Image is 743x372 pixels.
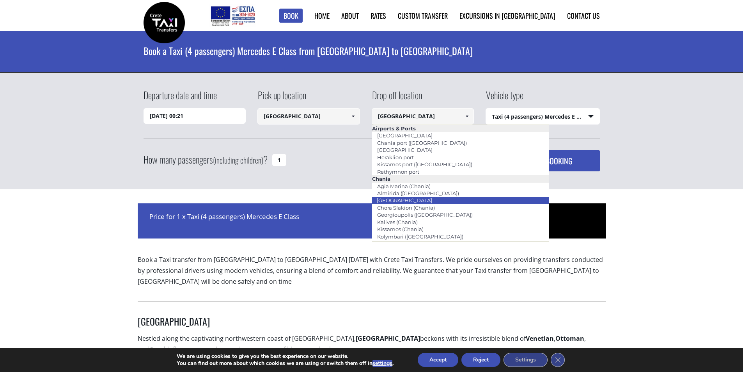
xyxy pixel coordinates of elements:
[372,202,440,213] a: Chora Sfakion (Chania)
[398,11,448,21] a: Custom Transfer
[356,334,420,343] strong: [GEOGRAPHIC_DATA]
[144,18,185,26] a: Crete Taxi Transfers | Book a Taxi transfer from Chania city to Heraklion city | Crete Taxi Trans...
[138,203,372,239] div: Price for 1 x Taxi (4 passengers) Mercedes E Class
[138,333,606,361] p: Nestled along the captivating northwestern coast of [GEOGRAPHIC_DATA], beckons with its irresisti...
[138,315,606,333] h3: [GEOGRAPHIC_DATA]
[372,125,549,132] li: Airports & Ports
[257,108,360,125] input: Select pickup location
[461,108,473,125] a: Show All Items
[372,108,474,125] input: Select drop-off location
[213,154,263,166] small: (including children)
[526,334,554,343] strong: Venetian
[372,130,438,141] a: [GEOGRAPHIC_DATA]
[209,4,256,27] img: e-bannersEUERDF180X90.jpg
[461,353,500,367] button: Reject
[177,353,394,360] p: We are using cookies to give you the best experience on our website.
[144,31,600,70] h1: Book a Taxi (4 passengers) Mercedes E Class from [GEOGRAPHIC_DATA] to [GEOGRAPHIC_DATA]
[144,88,217,108] label: Departure date and time
[372,217,423,228] a: Kalives (Chania)
[372,166,424,177] a: Rethymnon port
[486,88,523,108] label: Vehicle type
[567,11,600,21] a: Contact us
[504,353,548,367] button: Settings
[372,231,468,242] a: Kolymbari ([GEOGRAPHIC_DATA])
[341,11,359,21] a: About
[144,2,185,43] img: Crete Taxi Transfers | Book a Taxi transfer from Chania city to Heraklion city | Crete Taxi Trans...
[279,9,303,23] a: Book
[371,11,386,21] a: Rates
[372,195,437,206] a: [GEOGRAPHIC_DATA]
[372,137,472,148] a: Chania port ([GEOGRAPHIC_DATA])
[372,209,478,220] a: Georgioupolis ([GEOGRAPHIC_DATA])
[138,254,606,294] p: Book a Taxi transfer from [GEOGRAPHIC_DATA] to [GEOGRAPHIC_DATA] [DATE] with Crete Taxi Transfers...
[314,11,330,21] a: Home
[372,88,422,108] label: Drop off location
[372,360,392,367] button: settings
[372,175,549,182] li: Chania
[459,11,555,21] a: Excursions in [GEOGRAPHIC_DATA]
[372,152,419,163] a: Heraklion port
[372,224,429,235] a: Kissamos (Chania)
[177,360,394,367] p: You can find out more about which cookies we are using or switch them off in .
[257,88,306,108] label: Pick up location
[555,334,584,343] strong: Ottoman
[486,109,599,125] span: Taxi (4 passengers) Mercedes E Class
[372,144,438,155] a: [GEOGRAPHIC_DATA]
[149,345,167,354] strong: Greek
[418,353,458,367] button: Accept
[346,108,359,125] a: Show All Items
[551,353,565,367] button: Close GDPR Cookie Banner
[372,159,477,170] a: Kissamos port ([GEOGRAPHIC_DATA])
[372,181,436,192] a: Agia Marina (Chania)
[144,150,268,169] label: How many passengers ?
[372,188,464,199] a: Almirida ([GEOGRAPHIC_DATA])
